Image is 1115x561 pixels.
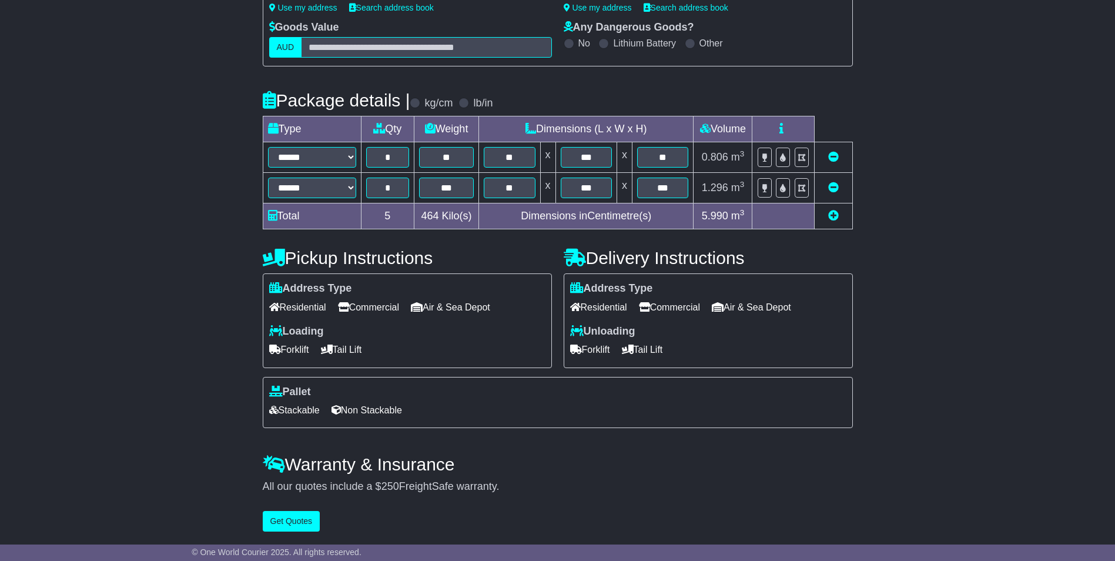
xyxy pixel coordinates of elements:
[269,401,320,419] span: Stackable
[361,116,414,142] td: Qty
[411,298,490,316] span: Air & Sea Depot
[332,401,402,419] span: Non Stackable
[269,386,311,399] label: Pallet
[564,248,853,268] h4: Delivery Instructions
[424,97,453,110] label: kg/cm
[269,340,309,359] span: Forklift
[570,282,653,295] label: Address Type
[702,210,728,222] span: 5.990
[263,480,853,493] div: All our quotes include a $ FreightSafe warranty.
[702,151,728,163] span: 0.806
[338,298,399,316] span: Commercial
[269,3,337,12] a: Use my address
[192,547,361,557] span: © One World Courier 2025. All rights reserved.
[644,3,728,12] a: Search address book
[269,298,326,316] span: Residential
[479,116,694,142] td: Dimensions (L x W x H)
[421,210,439,222] span: 464
[639,298,700,316] span: Commercial
[699,38,723,49] label: Other
[381,480,399,492] span: 250
[731,210,745,222] span: m
[564,3,632,12] a: Use my address
[617,173,632,203] td: x
[263,203,361,229] td: Total
[828,182,839,193] a: Remove this item
[414,116,479,142] td: Weight
[570,325,635,338] label: Unloading
[414,203,479,229] td: Kilo(s)
[263,511,320,532] button: Get Quotes
[263,116,361,142] td: Type
[731,182,745,193] span: m
[617,142,632,173] td: x
[269,21,339,34] label: Goods Value
[540,142,555,173] td: x
[622,340,663,359] span: Tail Lift
[321,340,362,359] span: Tail Lift
[269,37,302,58] label: AUD
[479,203,694,229] td: Dimensions in Centimetre(s)
[361,203,414,229] td: 5
[540,173,555,203] td: x
[349,3,434,12] a: Search address book
[570,340,610,359] span: Forklift
[828,151,839,163] a: Remove this item
[263,91,410,110] h4: Package details |
[613,38,676,49] label: Lithium Battery
[694,116,752,142] td: Volume
[740,180,745,189] sup: 3
[578,38,590,49] label: No
[731,151,745,163] span: m
[702,182,728,193] span: 1.296
[269,325,324,338] label: Loading
[263,455,853,474] h4: Warranty & Insurance
[740,208,745,217] sup: 3
[828,210,839,222] a: Add new item
[269,282,352,295] label: Address Type
[263,248,552,268] h4: Pickup Instructions
[473,97,493,110] label: lb/in
[712,298,791,316] span: Air & Sea Depot
[564,21,694,34] label: Any Dangerous Goods?
[570,298,627,316] span: Residential
[740,149,745,158] sup: 3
